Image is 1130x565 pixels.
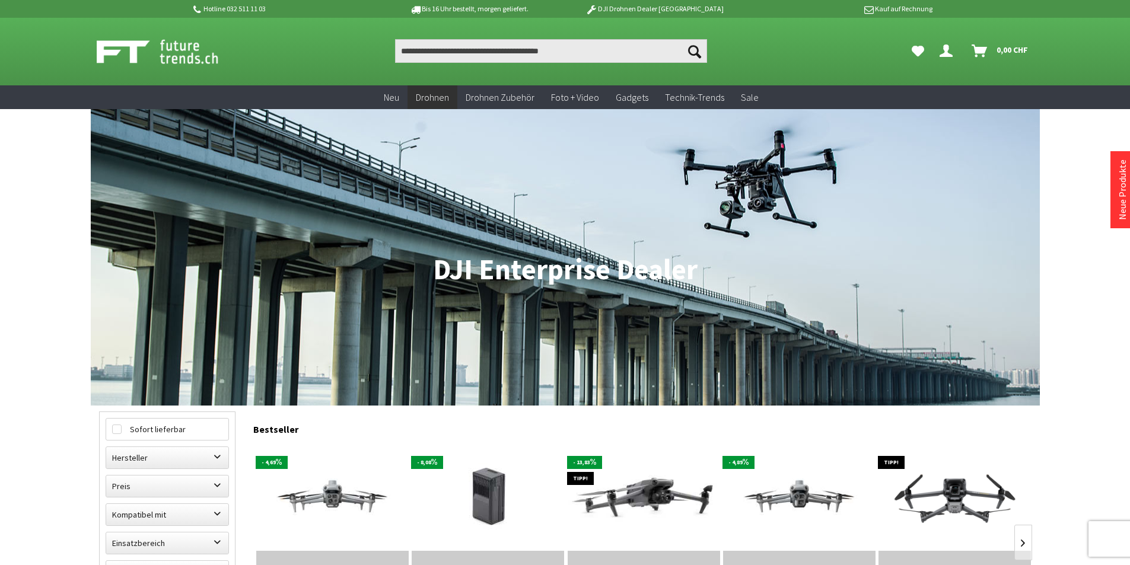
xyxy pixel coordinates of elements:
[723,454,876,540] img: DJI Matrice 4E
[457,85,543,110] a: Drohnen Zubehör
[395,39,707,63] input: Produkt, Marke, Kategorie, EAN, Artikelnummer…
[665,91,724,103] span: Technik-Trends
[256,454,409,540] img: DJI Matrice 4T
[733,85,767,110] a: Sale
[543,85,607,110] a: Foto + Video
[562,2,747,16] p: DJI Drohnen Dealer [GEOGRAPHIC_DATA]
[878,454,1031,540] img: DJI Mavic 3 Enterprise (EU-C1) DJI Care Basic M3E
[657,85,733,110] a: Technik-Trends
[408,85,457,110] a: Drohnen
[747,2,932,16] p: Kauf auf Rechnung
[616,91,648,103] span: Gadgets
[253,411,1032,441] div: Bestseller
[967,39,1034,63] a: Warenkorb
[416,91,449,103] span: Drohnen
[741,91,759,103] span: Sale
[421,444,555,551] img: DJI Enterprise Matrice 350 Akku TB65
[106,475,228,497] label: Preis
[682,39,707,63] button: Suchen
[568,449,720,545] img: DJI Mavic 3 Enterprise Thermal M3T EU/C2
[99,255,1032,285] h1: DJI Enterprise Dealer
[935,39,962,63] a: Dein Konto
[377,2,562,16] p: Bis 16 Uhr bestellt, morgen geliefert.
[97,37,244,66] img: Shop Futuretrends - zur Startseite wechseln
[997,40,1028,59] span: 0,00 CHF
[192,2,377,16] p: Hotline 032 511 11 03
[106,419,228,440] label: Sofort lieferbar
[1116,159,1128,220] a: Neue Produkte
[607,85,657,110] a: Gadgets
[375,85,408,110] a: Neu
[106,447,228,468] label: Hersteller
[551,91,599,103] span: Foto + Video
[906,39,930,63] a: Meine Favoriten
[106,504,228,525] label: Kompatibel mit
[106,532,228,554] label: Einsatzbereich
[466,91,534,103] span: Drohnen Zubehör
[384,91,399,103] span: Neu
